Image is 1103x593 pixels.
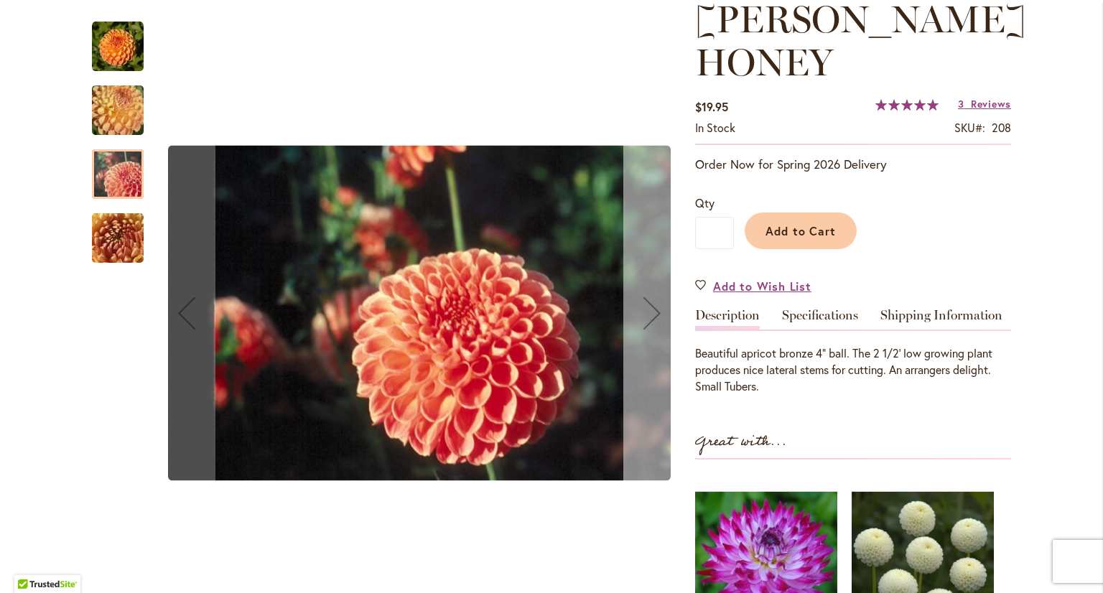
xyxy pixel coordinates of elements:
[92,199,144,263] div: CRICHTON HONEY
[992,120,1011,136] div: 208
[765,223,837,238] span: Add to Cart
[971,97,1011,111] span: Reviews
[695,278,811,294] a: Add to Wish List
[66,72,169,149] img: CRICHTON HONEY
[875,99,939,111] div: 100%
[958,97,1011,111] a: 3 Reviews
[880,309,1002,330] a: Shipping Information
[66,200,169,277] img: CRICHTON HONEY
[695,309,760,330] a: Description
[745,213,857,249] button: Add to Cart
[695,120,735,136] div: Availability
[92,71,158,135] div: CRICHTON HONEY
[168,146,671,481] img: CRICHTON HONEY
[954,120,985,135] strong: SKU
[695,309,1011,395] div: Detailed Product Info
[695,195,715,210] span: Qty
[695,430,787,454] strong: Great with...
[92,21,144,73] img: CRICHTON HONEY
[695,99,728,114] span: $19.95
[11,542,51,582] iframe: Launch Accessibility Center
[713,278,811,294] span: Add to Wish List
[92,135,158,199] div: CRICHTON HONEY
[695,120,735,135] span: In stock
[958,97,964,111] span: 3
[695,156,1011,173] p: Order Now for Spring 2026 Delivery
[92,7,158,71] div: CRICHTON HONEY
[695,345,1011,395] div: Beautiful apricot bronze 4" ball. The 2 1/2' low growing plant produces nice lateral stems for cu...
[782,309,858,330] a: Specifications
